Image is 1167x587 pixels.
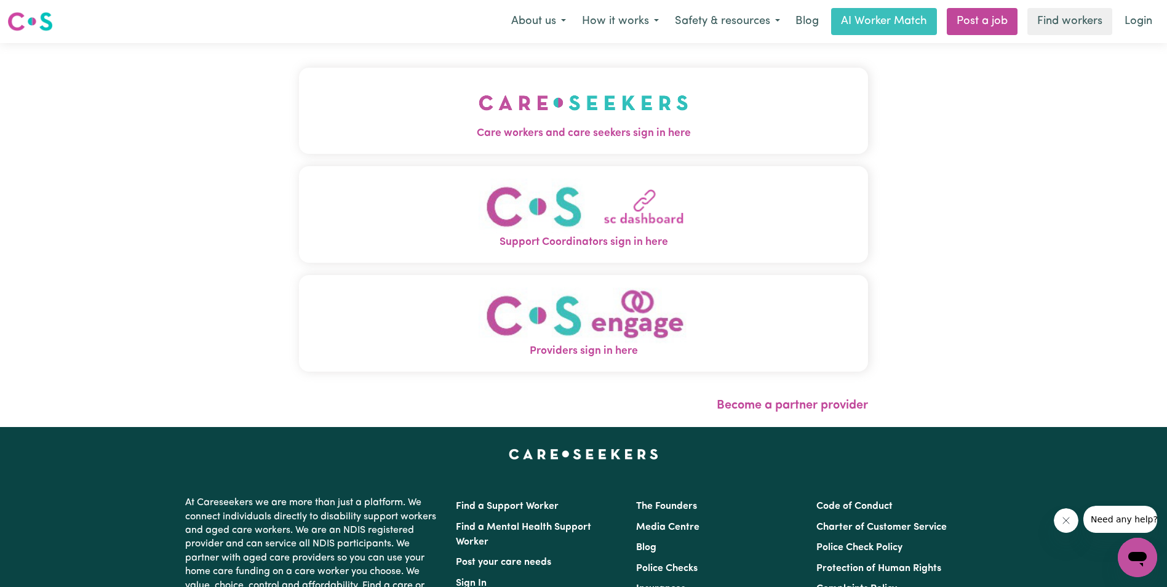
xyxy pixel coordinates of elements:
[574,9,667,34] button: How it works
[667,9,788,34] button: Safety & resources
[456,557,551,567] a: Post your care needs
[1118,538,1157,577] iframe: Button to launch messaging window
[816,501,893,511] a: Code of Conduct
[816,564,941,573] a: Protection of Human Rights
[636,501,697,511] a: The Founders
[1054,508,1078,533] iframe: Close message
[299,166,868,263] button: Support Coordinators sign in here
[7,9,74,18] span: Need any help?
[947,8,1018,35] a: Post a job
[456,501,559,511] a: Find a Support Worker
[503,9,574,34] button: About us
[7,10,53,33] img: Careseekers logo
[299,126,868,142] span: Care workers and care seekers sign in here
[636,543,656,553] a: Blog
[831,8,937,35] a: AI Worker Match
[816,522,947,532] a: Charter of Customer Service
[299,343,868,359] span: Providers sign in here
[299,234,868,250] span: Support Coordinators sign in here
[299,275,868,372] button: Providers sign in here
[636,522,699,532] a: Media Centre
[456,522,591,547] a: Find a Mental Health Support Worker
[299,68,868,154] button: Care workers and care seekers sign in here
[717,399,868,412] a: Become a partner provider
[788,8,826,35] a: Blog
[816,543,902,553] a: Police Check Policy
[1117,8,1160,35] a: Login
[636,564,698,573] a: Police Checks
[1027,8,1112,35] a: Find workers
[509,449,658,459] a: Careseekers home page
[1083,506,1157,533] iframe: Message from company
[7,7,53,36] a: Careseekers logo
